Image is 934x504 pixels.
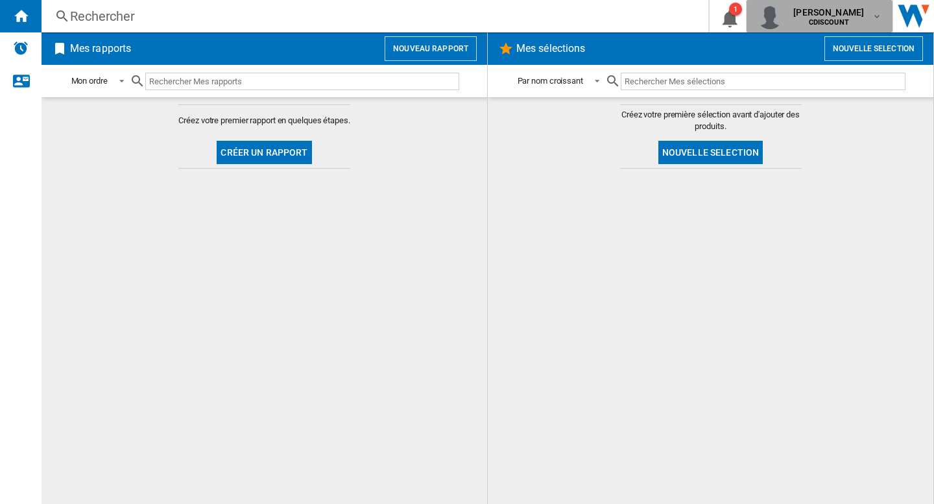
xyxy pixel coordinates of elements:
[620,109,802,132] span: Créez votre première sélection avant d'ajouter des produits.
[658,141,763,164] button: Nouvelle selection
[621,73,905,90] input: Rechercher Mes sélections
[67,36,134,61] h2: Mes rapports
[518,76,583,86] div: Par nom croissant
[824,36,923,61] button: Nouvelle selection
[70,7,675,25] div: Rechercher
[809,18,849,27] b: CDISCOUNT
[13,40,29,56] img: alerts-logo.svg
[385,36,477,61] button: Nouveau rapport
[217,141,311,164] button: Créer un rapport
[793,6,864,19] span: [PERSON_NAME]
[514,36,588,61] h2: Mes sélections
[178,115,350,126] span: Créez votre premier rapport en quelques étapes.
[729,3,742,16] div: 1
[757,3,783,29] img: profile.jpg
[71,76,108,86] div: Mon ordre
[145,73,459,90] input: Rechercher Mes rapports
